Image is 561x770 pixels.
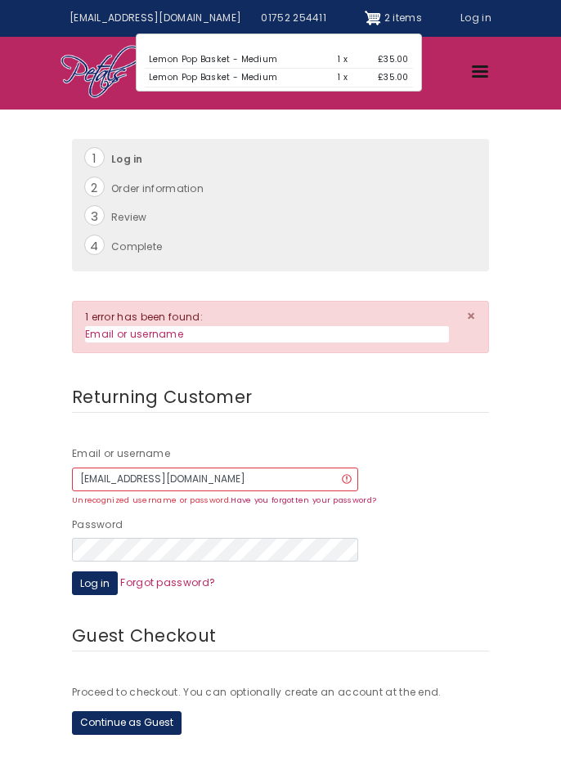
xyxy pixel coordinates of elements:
[365,5,421,31] a: Shopping cart 2 items
[72,445,170,463] label: Email or username
[359,51,413,69] td: £35.00
[72,301,489,353] div: Error message
[454,302,488,331] button: Close
[84,235,477,256] li: Complete
[384,11,422,25] span: 2 items
[466,306,476,326] span: ×
[149,53,278,65] a: Lemon Pop Basket - Medium
[84,147,477,168] li: Log in
[365,5,381,31] img: Shopping cart
[72,684,489,701] p: Proceed to checkout. You can optionally create an account at the end.
[451,5,501,32] a: Log in
[334,69,358,87] td: 1 x
[334,51,358,69] td: 1 x
[72,711,182,735] button: Continue as Guest
[72,494,489,507] div: Unrecognized username or password.
[60,5,251,32] a: [EMAIL_ADDRESS][DOMAIN_NAME]
[72,571,118,595] button: Log in
[84,205,477,226] li: Review
[359,69,413,87] td: £35.00
[72,624,216,647] span: Guest Checkout
[149,71,278,83] a: Lemon Pop Basket - Medium
[251,5,336,32] a: 01752 254411
[60,44,144,101] img: Home
[85,327,183,341] a: Email or username
[72,517,123,534] label: Password
[120,575,215,589] a: Forgot password?
[72,385,252,409] span: Returning Customer
[84,177,477,198] li: Order information
[231,495,376,505] a: Have you forgotten your password?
